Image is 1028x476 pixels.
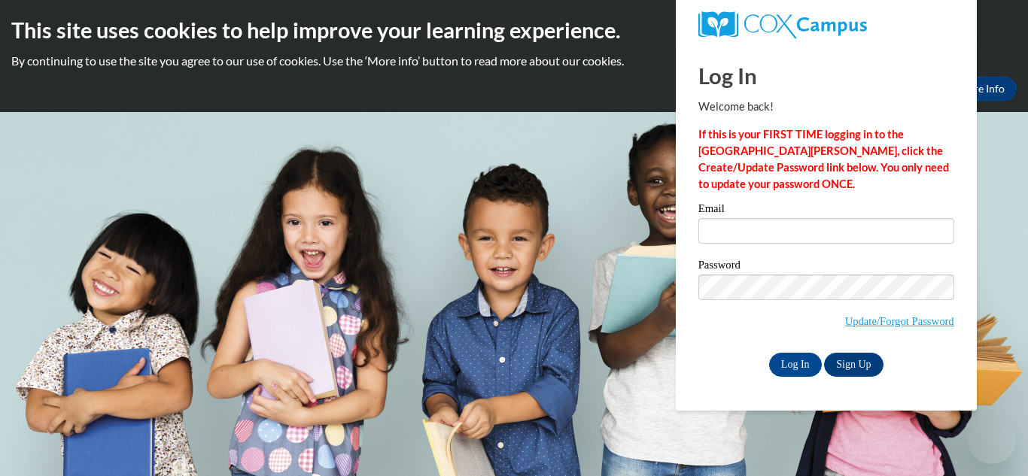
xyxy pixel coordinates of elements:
[698,203,954,218] label: Email
[698,11,954,38] a: COX Campus
[769,353,822,377] input: Log In
[698,11,867,38] img: COX Campus
[11,15,1017,45] h2: This site uses cookies to help improve your learning experience.
[698,259,954,274] label: Password
[698,99,954,115] p: Welcome back!
[968,416,1016,464] iframe: Button to launch messaging window
[11,53,1017,69] p: By continuing to use the site you agree to our use of cookies. Use the ‘More info’ button to read...
[698,128,949,190] strong: If this is your FIRST TIME logging in to the [GEOGRAPHIC_DATA][PERSON_NAME], click the Create/Upd...
[698,60,954,91] h1: Log In
[845,315,954,327] a: Update/Forgot Password
[824,353,883,377] a: Sign Up
[946,77,1017,101] a: More Info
